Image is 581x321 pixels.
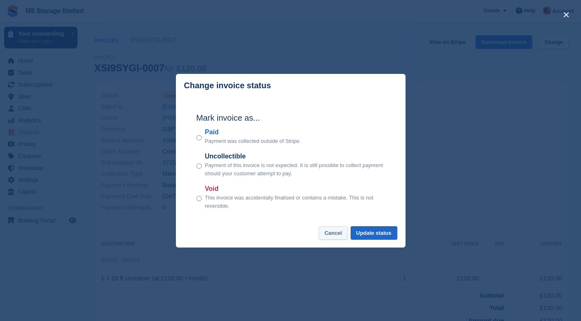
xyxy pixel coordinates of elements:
[205,151,385,161] label: Uncollectible
[560,8,573,21] button: close
[205,184,385,194] label: Void
[205,194,385,210] p: This invoice was accidentally finalised or contains a mistake. This is not reversible.
[319,226,348,240] button: Cancel
[196,112,385,124] h2: Mark invoice as...
[184,81,271,90] p: Change invoice status
[205,137,301,145] p: Payment was collected outside of Stripe.
[205,127,301,137] label: Paid
[205,161,385,177] p: Payment of this invoice is not expected. It is still possible to collect payment should your cust...
[351,226,397,240] button: Update status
